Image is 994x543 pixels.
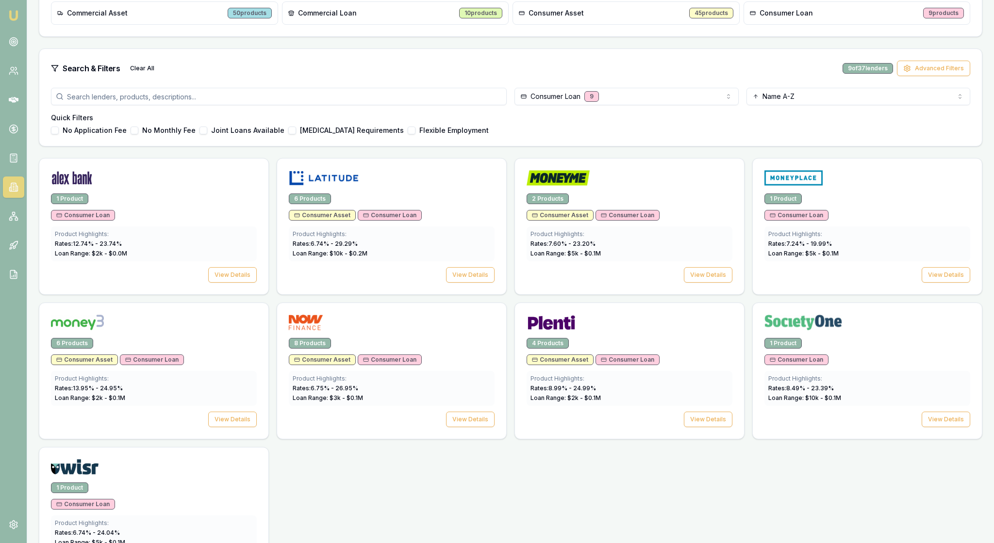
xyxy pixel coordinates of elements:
span: Loan Range: $ 3 k - $ 0.1 M [293,394,363,401]
span: Consumer Loan [760,8,813,18]
span: Consumer Asset [294,356,350,364]
div: Product Highlights: [530,375,729,383]
div: Product Highlights: [55,375,253,383]
span: Consumer Loan [601,211,654,219]
span: Commercial Asset [67,8,128,18]
span: Rates: 7.60 % - 23.20 % [530,240,596,247]
span: Loan Range: $ 2 k - $ 0.1 M [55,394,125,401]
div: Product Highlights: [768,230,966,238]
span: Commercial Loan [298,8,357,18]
button: Clear All [124,61,160,76]
a: Society One logo1 ProductConsumer LoanProduct Highlights:Rates:8.49% - 23.39%Loan Range: $10k - $... [752,303,982,439]
span: Rates: 8.99 % - 24.99 % [530,384,596,392]
div: 50 products [228,8,272,18]
img: Latitude logo [289,170,359,186]
a: Money3 logo6 ProductsConsumer AssetConsumer LoanProduct Highlights:Rates:13.95% - 24.95%Loan Rang... [39,303,269,439]
div: 8 Products [289,338,331,349]
span: Loan Range: $ 10 k - $ 0.2 M [293,250,367,257]
span: Loan Range: $ 5 k - $ 0.1 M [530,250,601,257]
button: Advanced Filters [897,61,970,76]
label: [MEDICAL_DATA] Requirements [300,127,404,134]
span: Consumer Asset [56,356,113,364]
span: Consumer Asset [294,211,350,219]
img: Money Place logo [764,170,823,186]
span: Consumer Asset [532,211,588,219]
h4: Quick Filters [51,113,970,123]
div: 6 Products [51,338,93,349]
button: View Details [922,267,970,283]
span: Consumer Loan [363,356,416,364]
a: Money Place logo1 ProductConsumer LoanProduct Highlights:Rates:7.24% - 19.99%Loan Range: $5k - $0... [752,158,982,295]
span: Rates: 13.95 % - 24.95 % [55,384,123,392]
span: Rates: 6.74 % - 29.29 % [293,240,358,247]
a: Latitude logo6 ProductsConsumer AssetConsumer LoanProduct Highlights:Rates:6.74% - 29.29%Loan Ran... [277,158,507,295]
div: Product Highlights: [55,230,253,238]
span: Loan Range: $ 2 k - $ 0.1 M [530,394,601,401]
button: View Details [446,267,495,283]
span: Rates: 6.74 % - 24.04 % [55,529,120,536]
div: 1 Product [764,338,802,349]
div: Product Highlights: [530,230,729,238]
button: View Details [684,412,732,427]
span: Consumer Asset [532,356,588,364]
img: Money Me logo [527,170,590,186]
span: Loan Range: $ 10 k - $ 0.1 M [768,394,841,401]
div: Product Highlights: [55,519,253,527]
span: Consumer Loan [125,356,179,364]
a: Alex Bank logo1 ProductConsumer LoanProduct Highlights:Rates:12.74% - 23.74%Loan Range: $2k - $0.... [39,158,269,295]
button: View Details [684,267,732,283]
span: Consumer Loan [601,356,654,364]
div: 6 Products [289,193,331,204]
img: Society One logo [764,315,842,330]
span: Consumer Loan [56,211,110,219]
span: Loan Range: $ 5 k - $ 0.1 M [768,250,839,257]
span: Rates: 12.74 % - 23.74 % [55,240,122,247]
img: WISR logo [51,459,99,475]
h3: Search & Filters [63,63,120,74]
span: Rates: 8.49 % - 23.39 % [768,384,834,392]
a: Money Me logo2 ProductsConsumer AssetConsumer LoanProduct Highlights:Rates:7.60% - 23.20%Loan Ran... [514,158,745,295]
img: Plenti logo [527,315,576,330]
div: 4 Products [527,338,569,349]
label: Flexible Employment [419,127,489,134]
div: 1 Product [51,193,88,204]
img: Alex Bank logo [51,170,93,186]
div: 2 Products [527,193,569,204]
label: Joint Loans Available [211,127,284,134]
span: Consumer Loan [770,356,823,364]
label: No Application Fee [63,127,127,134]
button: View Details [208,267,257,283]
div: 1 Product [764,193,802,204]
span: Rates: 6.75 % - 26.95 % [293,384,358,392]
div: 9 products [923,8,964,18]
label: No Monthly Fee [142,127,196,134]
button: View Details [446,412,495,427]
div: 1 Product [51,482,88,493]
span: Rates: 7.24 % - 19.99 % [768,240,832,247]
span: Consumer Loan [770,211,823,219]
div: 9 of 37 lenders [843,63,893,74]
a: Plenti logo4 ProductsConsumer AssetConsumer LoanProduct Highlights:Rates:8.99% - 24.99%Loan Range... [514,303,745,439]
button: View Details [922,412,970,427]
div: Product Highlights: [293,375,491,383]
span: Consumer Asset [529,8,584,18]
div: Product Highlights: [293,230,491,238]
a: NOW Finance logo8 ProductsConsumer AssetConsumer LoanProduct Highlights:Rates:6.75% - 26.95%Loan ... [277,303,507,439]
div: Product Highlights: [768,375,966,383]
div: 10 products [459,8,502,18]
img: Money3 logo [51,315,104,330]
input: Search lenders, products, descriptions... [51,88,507,105]
div: 45 products [689,8,733,18]
img: NOW Finance logo [289,315,323,330]
span: Consumer Loan [363,211,416,219]
span: Consumer Loan [56,500,110,508]
span: Loan Range: $ 2 k - $ 0.0 M [55,250,127,257]
img: emu-icon-u.png [8,10,19,21]
button: View Details [208,412,257,427]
